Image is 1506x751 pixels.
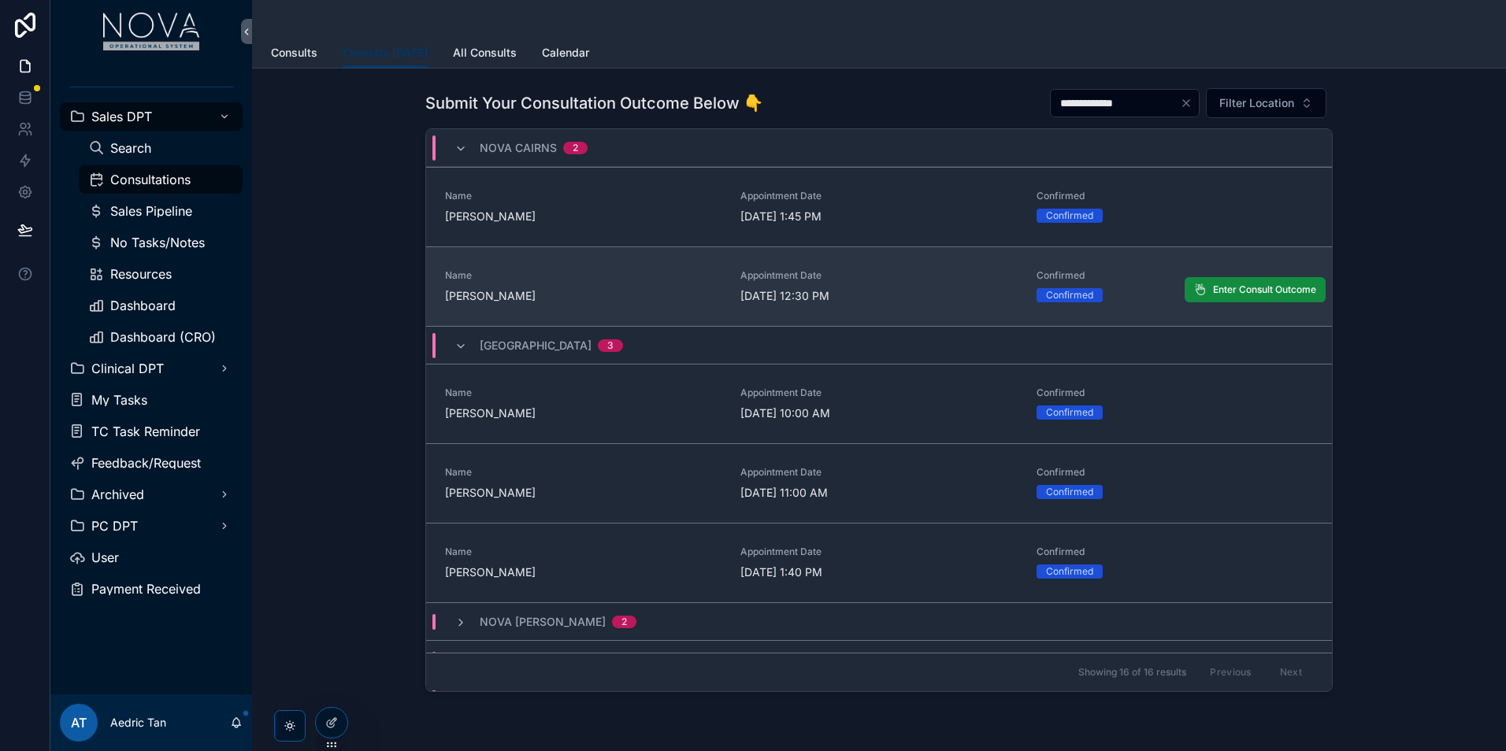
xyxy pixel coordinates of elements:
[426,523,1332,602] a: Name[PERSON_NAME]Appointment Date[DATE] 1:40 PMConfirmedConfirmed
[110,299,176,312] span: Dashboard
[740,288,1017,304] span: [DATE] 12:30 PM
[71,713,87,732] span: AT
[1037,387,1313,399] span: Confirmed
[110,331,216,343] span: Dashboard (CRO)
[480,652,627,668] span: Nova [GEOGRAPHIC_DATA]
[91,110,152,123] span: Sales DPT
[573,142,578,154] div: 2
[91,457,201,469] span: Feedback/Request
[60,575,243,603] a: Payment Received
[91,520,138,532] span: PC DPT
[1037,190,1313,202] span: Confirmed
[79,323,243,351] a: Dashboard (CRO)
[426,443,1332,523] a: Name[PERSON_NAME]Appointment Date[DATE] 11:00 AMConfirmedConfirmed
[426,364,1332,443] a: Name[PERSON_NAME]Appointment Date[DATE] 10:00 AMConfirmedConfirmed
[740,564,1017,580] span: [DATE] 1:40 PM
[60,386,243,414] a: My Tasks
[740,269,1017,282] span: Appointment Date
[740,546,1017,558] span: Appointment Date
[79,165,243,194] a: Consultations
[1046,564,1093,579] div: Confirmed
[445,546,721,558] span: Name
[1046,209,1093,223] div: Confirmed
[1046,288,1093,302] div: Confirmed
[445,387,721,399] span: Name
[79,134,243,162] a: Search
[91,488,144,501] span: Archived
[110,173,191,186] span: Consultations
[445,190,721,202] span: Name
[453,39,517,70] a: All Consults
[607,339,614,352] div: 3
[60,449,243,477] a: Feedback/Request
[542,39,589,70] a: Calendar
[79,197,243,225] a: Sales Pipeline
[740,190,1017,202] span: Appointment Date
[79,228,243,257] a: No Tasks/Notes
[60,417,243,446] a: TC Task Reminder
[1037,546,1313,558] span: Confirmed
[445,269,721,282] span: Name
[91,583,201,595] span: Payment Received
[343,45,428,61] span: Consults [DATE]
[445,466,721,479] span: Name
[50,63,252,623] div: scrollable content
[740,466,1017,479] span: Appointment Date
[1037,269,1313,282] span: Confirmed
[60,512,243,540] a: PC DPT
[91,551,119,564] span: User
[425,92,763,114] h1: Submit Your Consultation Outcome Below 👇
[445,288,721,304] span: [PERSON_NAME]
[1206,88,1326,118] button: Select Button
[480,140,557,156] span: Nova Cairns
[1180,97,1199,109] button: Clear
[1046,405,1093,420] div: Confirmed
[445,485,721,501] span: [PERSON_NAME]
[740,405,1017,421] span: [DATE] 10:00 AM
[1037,466,1313,479] span: Confirmed
[1185,277,1326,302] button: Enter Consult Outcome
[110,715,166,731] p: Aedric Tan
[445,405,721,421] span: [PERSON_NAME]
[91,362,164,375] span: Clinical DPT
[103,13,200,50] img: App logo
[110,268,172,280] span: Resources
[79,291,243,320] a: Dashboard
[60,480,243,509] a: Archived
[542,45,589,61] span: Calendar
[60,354,243,383] a: Clinical DPT
[60,102,243,131] a: Sales DPT
[480,614,606,630] span: Nova [PERSON_NAME]
[1078,666,1186,679] span: Showing 16 of 16 results
[453,45,517,61] span: All Consults
[91,425,200,438] span: TC Task Reminder
[110,142,151,154] span: Search
[740,209,1017,224] span: [DATE] 1:45 PM
[740,485,1017,501] span: [DATE] 11:00 AM
[426,167,1332,246] a: Name[PERSON_NAME]Appointment Date[DATE] 1:45 PMConfirmedConfirmed
[110,205,192,217] span: Sales Pipeline
[60,543,243,572] a: User
[271,45,317,61] span: Consults
[79,260,243,288] a: Resources
[426,246,1332,326] a: Name[PERSON_NAME]Appointment Date[DATE] 12:30 PMConfirmedConfirmedEnter Consult Outcome
[1046,485,1093,499] div: Confirmed
[621,616,627,628] div: 2
[740,387,1017,399] span: Appointment Date
[271,39,317,70] a: Consults
[343,39,428,68] a: Consults [DATE]
[445,209,721,224] span: [PERSON_NAME]
[445,564,721,580] span: [PERSON_NAME]
[480,338,592,353] span: [GEOGRAPHIC_DATA]
[1213,283,1316,296] span: Enter Consult Outcome
[1219,95,1294,111] span: Filter Location
[91,394,147,406] span: My Tasks
[110,236,205,249] span: No Tasks/Notes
